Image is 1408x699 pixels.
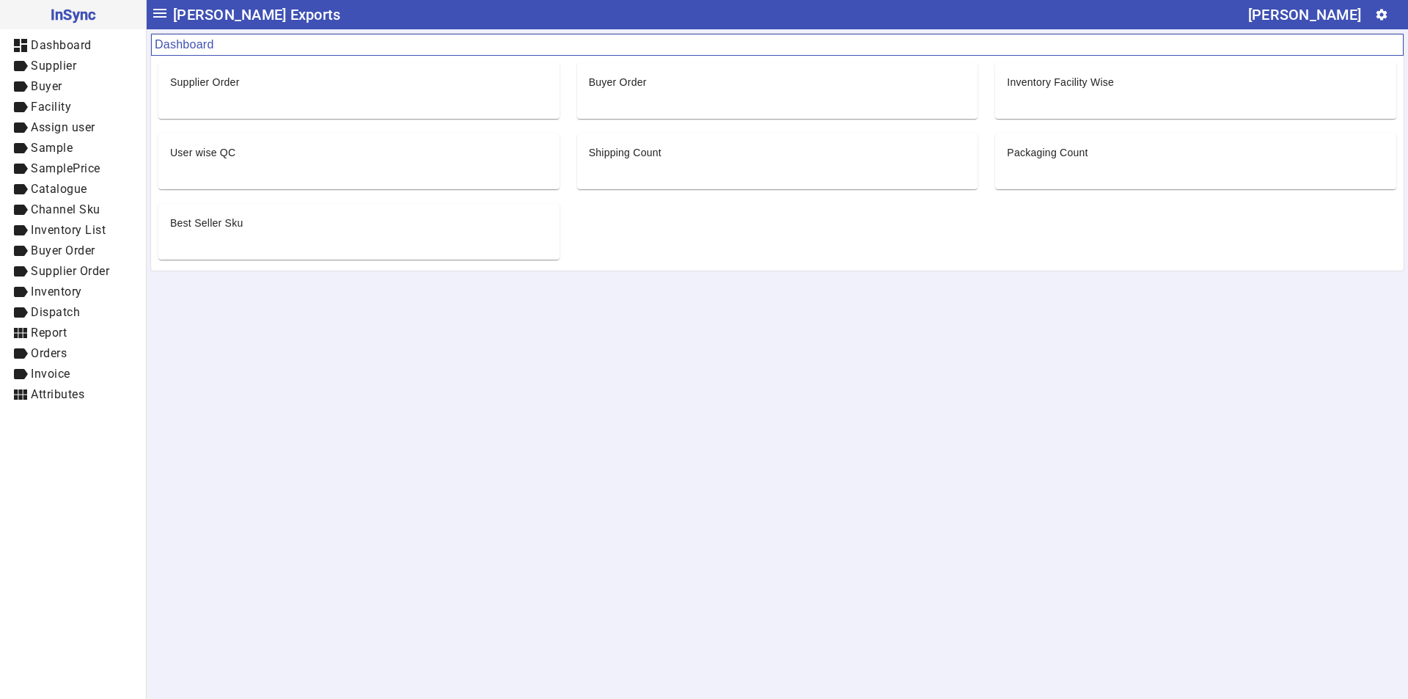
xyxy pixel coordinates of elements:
mat-icon: label [12,139,29,157]
span: InSync [12,3,134,26]
mat-card-header: User wise QC [158,133,560,160]
mat-icon: label [12,263,29,280]
mat-icon: label [12,365,29,383]
span: Catalogue [31,182,87,196]
span: Sample [31,141,73,155]
mat-icon: label [12,201,29,219]
mat-icon: label [12,78,29,95]
mat-card-header: Shipping Count [577,133,978,160]
div: [PERSON_NAME] [1248,3,1361,26]
span: Buyer [31,79,62,93]
mat-icon: label [12,180,29,198]
mat-icon: menu [151,4,169,22]
span: Supplier Order [31,264,109,278]
span: Facility [31,100,71,114]
span: Buyer Order [31,244,95,257]
mat-card-header: Inventory Facility Wise [995,63,1396,89]
span: Channel Sku [31,202,100,216]
span: Inventory List [31,223,106,237]
mat-card-header: Best Seller Sku [158,204,560,230]
mat-icon: label [12,222,29,239]
span: Report [31,326,67,340]
mat-icon: view_module [12,386,29,403]
mat-icon: label [12,119,29,136]
mat-icon: dashboard [12,37,29,54]
span: Assign user [31,120,95,134]
mat-icon: label [12,242,29,260]
span: Supplier [31,59,76,73]
span: Inventory [31,285,82,299]
mat-card-header: Packaging Count [995,133,1396,160]
mat-icon: label [12,98,29,116]
span: Orders [31,346,67,360]
span: [PERSON_NAME] Exports [173,3,340,26]
span: Dashboard [31,38,92,52]
span: Attributes [31,387,84,401]
mat-icon: settings [1375,8,1388,21]
mat-card-header: Buyer Order [577,63,978,89]
span: Dispatch [31,305,80,319]
span: SamplePrice [31,161,100,175]
mat-card-header: Supplier Order [158,63,560,89]
mat-card-header: Dashboard [151,34,1404,56]
mat-icon: label [12,57,29,75]
mat-icon: label [12,304,29,321]
mat-icon: label [12,160,29,178]
span: Invoice [31,367,70,381]
mat-icon: label [12,345,29,362]
mat-icon: view_module [12,324,29,342]
mat-icon: label [12,283,29,301]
